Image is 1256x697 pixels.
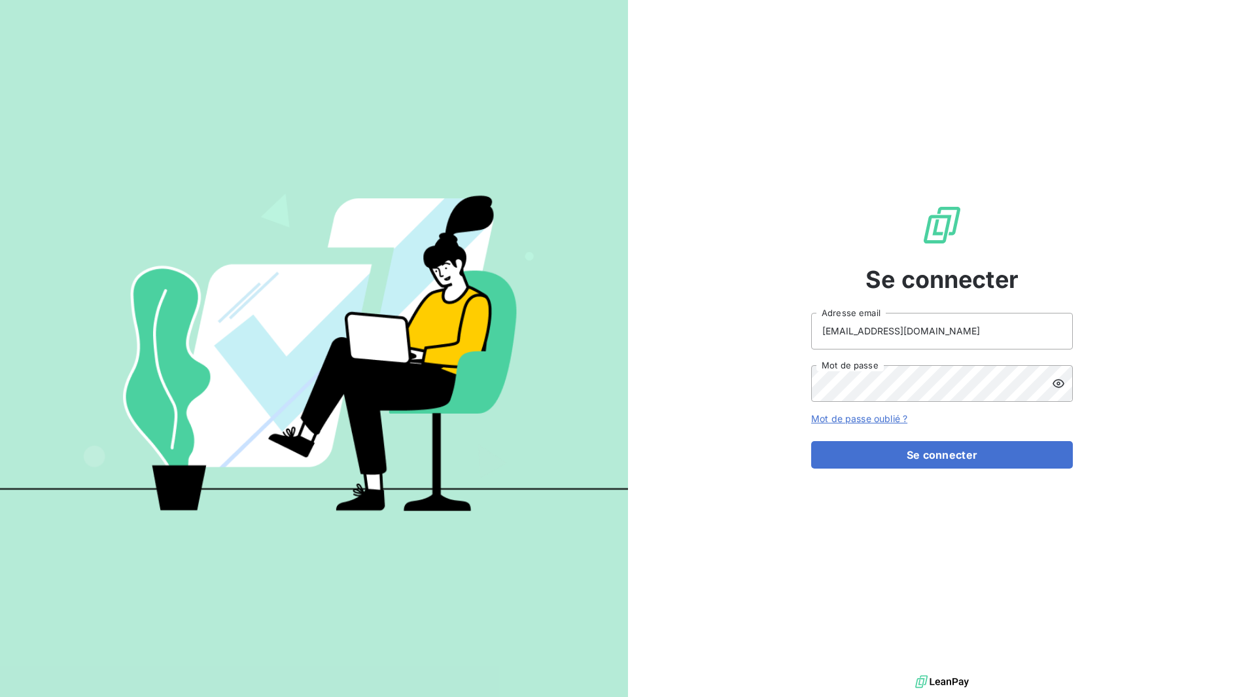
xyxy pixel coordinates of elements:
img: logo [915,672,969,692]
button: Se connecter [811,441,1073,469]
a: Mot de passe oublié ? [811,413,907,424]
input: placeholder [811,313,1073,349]
img: Logo LeanPay [921,204,963,246]
span: Se connecter [865,262,1019,297]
